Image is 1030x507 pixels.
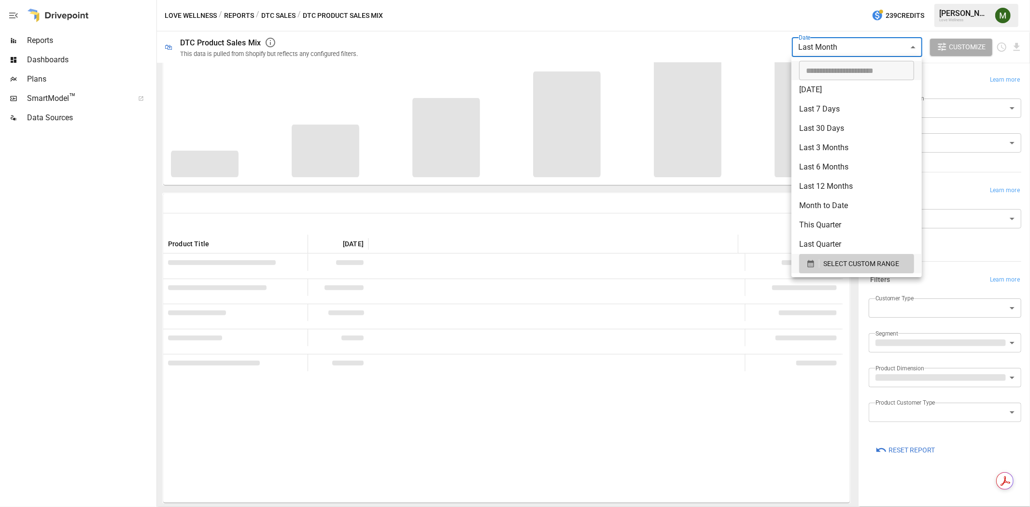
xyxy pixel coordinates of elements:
[791,80,922,99] li: [DATE]
[799,254,914,273] button: SELECT CUSTOM RANGE
[791,138,922,157] li: Last 3 Months
[791,235,922,254] li: Last Quarter
[791,99,922,119] li: Last 7 Days
[823,258,899,270] span: SELECT CUSTOM RANGE
[791,157,922,177] li: Last 6 Months
[791,215,922,235] li: This Quarter
[791,177,922,196] li: Last 12 Months
[791,196,922,215] li: Month to Date
[791,119,922,138] li: Last 30 Days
